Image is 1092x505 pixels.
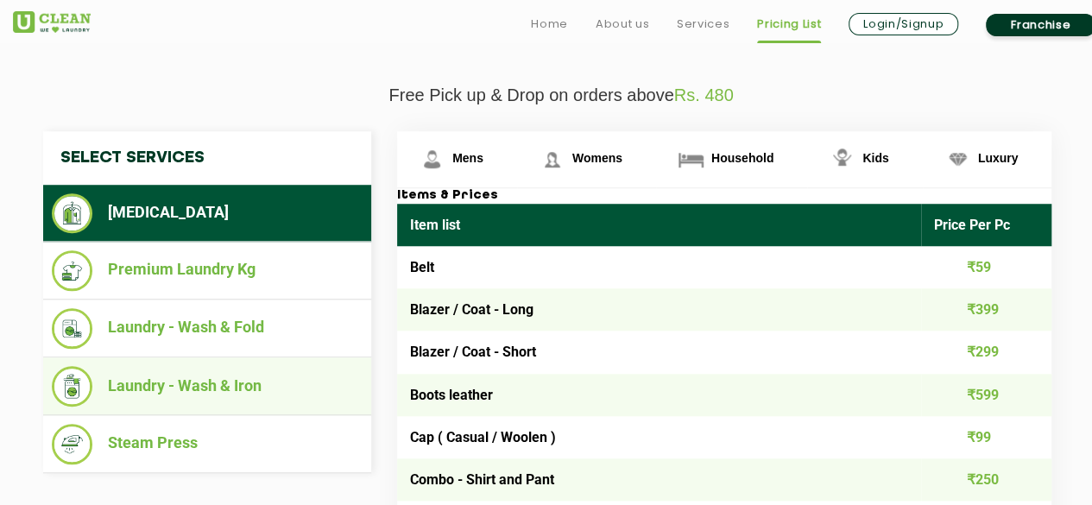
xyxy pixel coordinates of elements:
li: Laundry - Wash & Iron [52,366,363,407]
th: Price Per Pc [921,204,1052,246]
td: Cap ( Casual / Woolen ) [397,416,921,458]
img: Kids [827,144,857,174]
img: Premium Laundry Kg [52,250,92,291]
img: Dry Cleaning [52,193,92,233]
td: ₹99 [921,416,1052,458]
li: Premium Laundry Kg [52,250,363,291]
img: Laundry - Wash & Fold [52,308,92,349]
th: Item list [397,204,921,246]
td: Boots leather [397,374,921,416]
td: Combo - Shirt and Pant [397,458,921,501]
a: About us [596,14,649,35]
a: Home [531,14,568,35]
img: Laundry - Wash & Iron [52,366,92,407]
img: Womens [537,144,567,174]
td: ₹299 [921,331,1052,373]
h4: Select Services [43,131,371,185]
span: Rs. 480 [674,85,734,104]
span: Household [711,151,773,165]
a: Login/Signup [849,13,958,35]
img: UClean Laundry and Dry Cleaning [13,11,91,33]
a: Pricing List [757,14,821,35]
li: Laundry - Wash & Fold [52,308,363,349]
td: Belt [397,246,921,288]
li: Steam Press [52,424,363,464]
span: Luxury [978,151,1019,165]
td: Blazer / Coat - Long [397,288,921,331]
img: Household [676,144,706,174]
h3: Items & Prices [397,188,1051,204]
td: ₹599 [921,374,1052,416]
span: Kids [862,151,888,165]
span: Womens [572,151,622,165]
img: Mens [417,144,447,174]
td: Blazer / Coat - Short [397,331,921,373]
img: Luxury [943,144,973,174]
li: [MEDICAL_DATA] [52,193,363,233]
span: Mens [452,151,483,165]
img: Steam Press [52,424,92,464]
td: ₹250 [921,458,1052,501]
td: ₹59 [921,246,1052,288]
a: Services [677,14,729,35]
td: ₹399 [921,288,1052,331]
